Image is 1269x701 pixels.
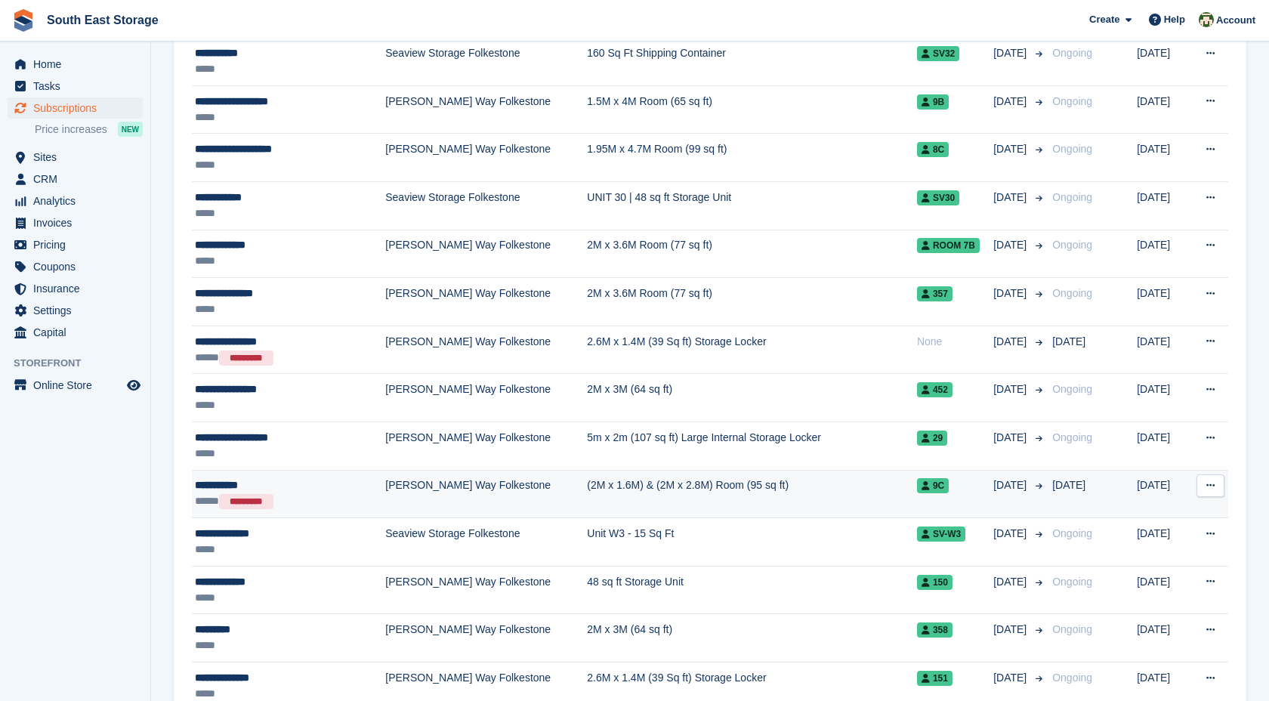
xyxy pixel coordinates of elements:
[8,375,143,396] a: menu
[917,94,949,110] span: 9B
[993,141,1030,157] span: [DATE]
[385,38,587,86] td: Seaview Storage Folkestone
[587,518,917,567] td: Unit W3 - 15 Sq Ft
[385,566,587,614] td: [PERSON_NAME] Way Folkestone
[385,278,587,326] td: [PERSON_NAME] Way Folkestone
[118,122,143,137] div: NEW
[125,376,143,394] a: Preview store
[917,622,953,638] span: 358
[33,278,124,299] span: Insurance
[33,212,124,233] span: Invoices
[33,234,124,255] span: Pricing
[917,671,953,686] span: 151
[8,168,143,190] a: menu
[1052,479,1085,491] span: [DATE]
[33,147,124,168] span: Sites
[8,256,143,277] a: menu
[8,97,143,119] a: menu
[993,381,1030,397] span: [DATE]
[993,430,1030,446] span: [DATE]
[1052,287,1092,299] span: Ongoing
[385,230,587,278] td: [PERSON_NAME] Way Folkestone
[8,234,143,255] a: menu
[33,76,124,97] span: Tasks
[8,54,143,75] a: menu
[993,574,1030,590] span: [DATE]
[917,527,965,542] span: SV-W3
[12,9,35,32] img: stora-icon-8386f47178a22dfd0bd8f6a31ec36ba5ce8667c1dd55bd0f319d3a0aa187defe.svg
[917,46,959,61] span: SV32
[1089,12,1119,27] span: Create
[587,326,917,374] td: 2.6M x 1.4M (39 Sq ft) Storage Locker
[993,334,1030,350] span: [DATE]
[1052,672,1092,684] span: Ongoing
[587,470,917,518] td: (2M x 1.6M) & (2M x 2.8M) Room (95 sq ft)
[1137,518,1190,567] td: [DATE]
[587,230,917,278] td: 2M x 3.6M Room (77 sq ft)
[1137,182,1190,230] td: [DATE]
[1137,230,1190,278] td: [DATE]
[917,478,949,493] span: 9C
[8,190,143,212] a: menu
[1137,85,1190,134] td: [DATE]
[993,526,1030,542] span: [DATE]
[587,182,917,230] td: UNIT 30 | 48 sq ft Storage Unit
[917,238,980,253] span: Room 7B
[35,121,143,137] a: Price increases NEW
[917,431,947,446] span: 29
[587,614,917,662] td: 2M x 3M (64 sq ft)
[385,134,587,182] td: [PERSON_NAME] Way Folkestone
[1137,278,1190,326] td: [DATE]
[14,356,150,371] span: Storefront
[587,374,917,422] td: 2M x 3M (64 sq ft)
[33,168,124,190] span: CRM
[1137,374,1190,422] td: [DATE]
[993,286,1030,301] span: [DATE]
[33,256,124,277] span: Coupons
[917,142,949,157] span: 8C
[1052,335,1085,347] span: [DATE]
[993,237,1030,253] span: [DATE]
[1137,614,1190,662] td: [DATE]
[8,322,143,343] a: menu
[917,286,953,301] span: 357
[33,190,124,212] span: Analytics
[1052,239,1092,251] span: Ongoing
[33,54,124,75] span: Home
[8,76,143,97] a: menu
[917,382,953,397] span: 452
[35,122,107,137] span: Price increases
[993,190,1030,205] span: [DATE]
[587,38,917,86] td: 160 Sq Ft Shipping Container
[1137,470,1190,518] td: [DATE]
[8,278,143,299] a: menu
[1052,383,1092,395] span: Ongoing
[1052,191,1092,203] span: Ongoing
[1164,12,1185,27] span: Help
[1052,527,1092,539] span: Ongoing
[385,422,587,470] td: [PERSON_NAME] Way Folkestone
[385,326,587,374] td: [PERSON_NAME] Way Folkestone
[917,334,993,350] div: None
[1137,566,1190,614] td: [DATE]
[993,94,1030,110] span: [DATE]
[385,85,587,134] td: [PERSON_NAME] Way Folkestone
[1052,95,1092,107] span: Ongoing
[41,8,165,32] a: South East Storage
[33,322,124,343] span: Capital
[917,575,953,590] span: 150
[33,375,124,396] span: Online Store
[587,278,917,326] td: 2M x 3.6M Room (77 sq ft)
[1052,47,1092,59] span: Ongoing
[1052,623,1092,635] span: Ongoing
[993,670,1030,686] span: [DATE]
[8,212,143,233] a: menu
[33,97,124,119] span: Subscriptions
[385,518,587,567] td: Seaview Storage Folkestone
[993,622,1030,638] span: [DATE]
[587,566,917,614] td: 48 sq ft Storage Unit
[385,470,587,518] td: [PERSON_NAME] Way Folkestone
[1216,13,1255,28] span: Account
[587,85,917,134] td: 1.5M x 4M Room (65 sq ft)
[993,477,1030,493] span: [DATE]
